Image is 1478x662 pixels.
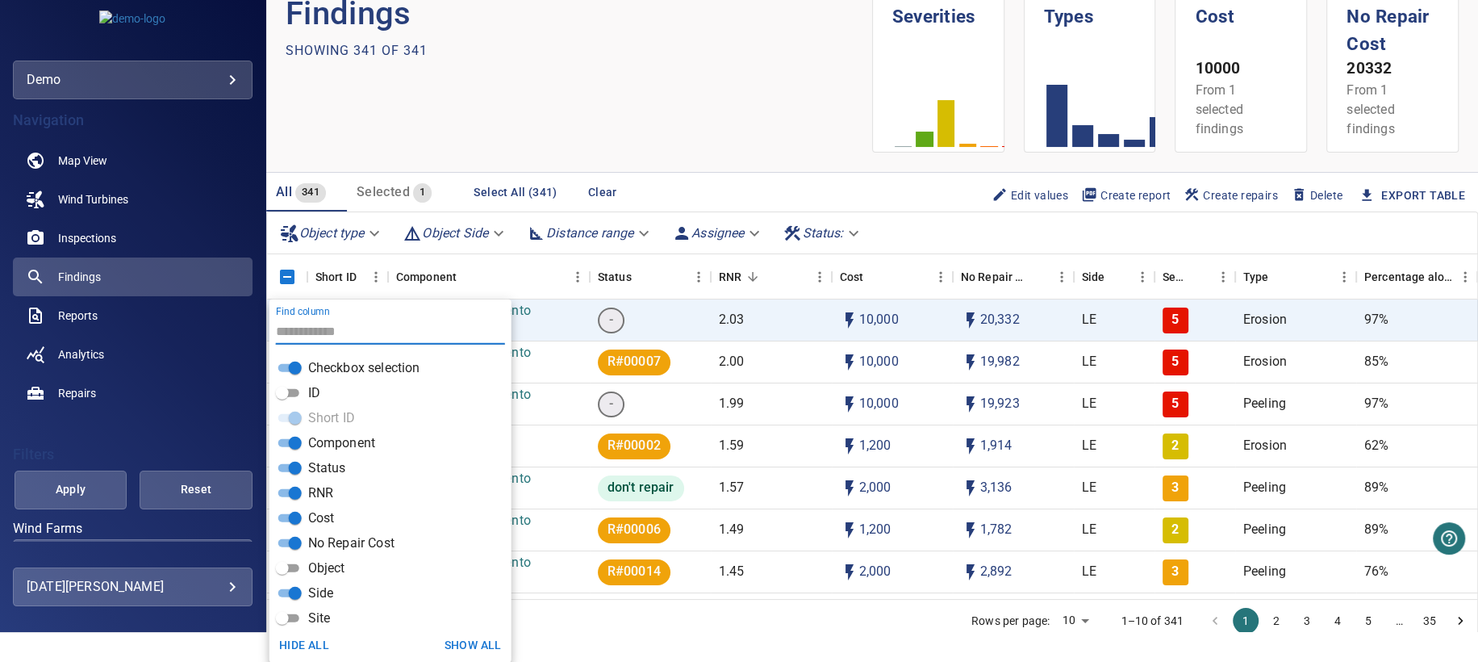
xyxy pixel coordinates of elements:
[980,311,1020,329] p: 20,332
[691,225,744,241] em: Assignee
[1332,265,1356,289] button: Menu
[1184,186,1278,204] span: Create repairs
[840,353,859,372] svg: Auto cost
[286,41,428,61] p: Showing 341 of 341
[719,521,745,539] p: 1.49
[599,311,623,329] span: -
[1263,608,1289,634] button: Go to page 2
[1243,521,1286,539] p: Peeling
[295,183,326,202] span: 341
[599,395,623,413] span: -
[598,479,684,497] span: don't repair
[388,254,590,300] div: Component
[58,346,104,362] span: Analytics
[1082,353,1096,371] p: LE
[1447,608,1473,634] button: Go to next page
[140,471,252,509] button: Reset
[590,254,711,300] div: Status
[308,409,355,428] span: Short ID
[15,471,127,509] button: Apply
[840,521,859,540] svg: Auto cost
[1346,82,1394,136] span: From 1 selected findings
[308,609,331,628] span: Site
[1177,182,1284,209] button: Create repairs
[457,266,479,288] button: Sort
[1291,186,1342,204] span: Delete
[859,437,891,455] p: 1,200
[1082,437,1096,455] p: LE
[598,353,670,371] span: R#00007
[308,358,420,378] span: Checkbox selection
[1171,353,1179,371] p: 5
[1171,437,1179,455] p: 2
[1195,82,1242,136] span: From 1 selected findings
[1200,608,1476,634] nav: pagination navigation
[1243,353,1287,371] p: Erosion
[1364,479,1388,497] p: 89%
[13,61,253,99] div: demo
[308,434,375,453] span: Component
[802,225,843,241] em: Status :
[315,254,357,300] div: Short ID
[961,254,1027,300] div: Projected additional costs incurred by waiting 1 year to repair. This is a function of possible i...
[840,479,859,498] svg: Auto cost
[840,311,859,330] svg: Auto cost
[719,563,745,581] p: 1.45
[1349,181,1478,211] button: Export Table
[929,265,953,289] button: Menu
[840,395,859,414] svg: Auto cost
[1364,311,1388,329] p: 97%
[863,266,886,288] button: Sort
[566,265,590,289] button: Menu
[308,484,333,503] span: RNR
[520,219,659,247] div: Distance range
[1356,254,1477,300] div: Percentage along
[1243,395,1286,413] p: Peeling
[1243,437,1287,455] p: Erosion
[840,437,859,456] svg: Auto cost
[308,459,346,478] span: Status
[598,254,632,300] div: Status
[307,254,388,300] div: Short ID
[58,269,101,285] span: Findings
[1453,265,1477,289] button: Menu
[1243,563,1286,581] p: Peeling
[437,630,507,660] button: Show all
[840,254,864,300] div: The base labour and equipment costs to repair the finding. Does not include the loss of productio...
[711,254,832,300] div: RNR
[13,446,253,463] h4: Filters
[1233,608,1259,634] button: page 1
[1163,254,1188,300] div: Severity
[1364,254,1453,300] div: Percentage along
[99,10,165,27] img: demo-logo
[1074,254,1154,300] div: Side
[160,480,232,500] span: Reset
[980,563,1012,581] p: 2,892
[971,613,1050,629] p: Rows per page:
[1346,57,1438,81] p: 20332
[719,353,745,371] p: 2.00
[58,191,128,207] span: Wind Turbines
[396,254,457,300] div: Component
[961,563,980,582] svg: Auto impact
[598,517,670,543] div: R#00006
[1243,311,1287,329] p: Erosion
[719,254,741,300] div: Repair Now Ratio: The ratio of the additional incurred cost of repair in 1 year and the cost of r...
[308,534,395,553] span: No Repair Cost
[27,67,239,93] div: demo
[13,219,253,258] a: inspections noActive
[666,219,770,247] div: Assignee
[58,385,96,401] span: Repairs
[1081,186,1171,204] span: Create report
[13,112,253,128] h4: Navigation
[58,153,107,169] span: Map View
[13,374,253,413] a: repairs noActive
[719,395,745,413] p: 1.99
[13,180,253,219] a: windturbines noActive
[598,521,670,539] span: R#00006
[598,437,670,455] span: R#00002
[35,480,106,500] span: Apply
[632,266,654,288] button: Sort
[1364,521,1388,539] p: 89%
[1211,265,1235,289] button: Menu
